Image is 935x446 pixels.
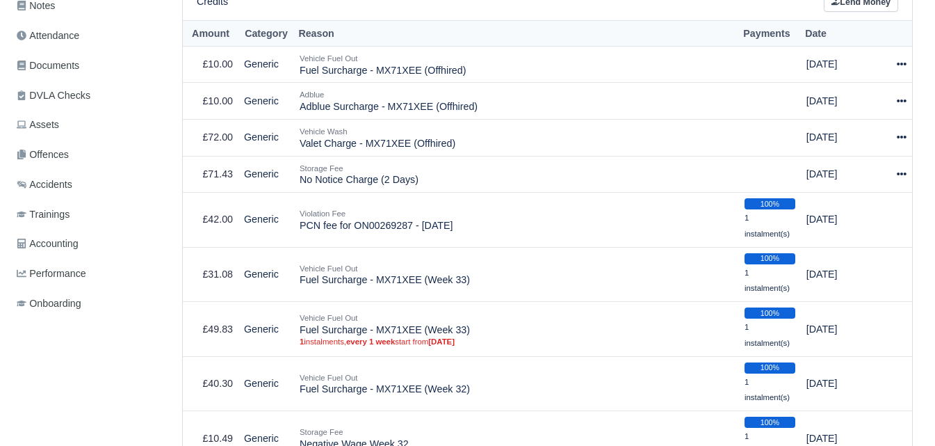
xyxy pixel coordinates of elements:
[183,119,238,156] td: £72.00
[294,83,739,120] td: Adblue Surcharge - MX71XEE (Offhired)
[294,356,739,411] td: Fuel Surcharge - MX71XEE (Week 32)
[801,356,891,411] td: [DATE]
[294,119,739,156] td: Valet Charge - MX71XEE (Offhired)
[17,266,86,282] span: Performance
[17,207,70,223] span: Trainings
[745,308,795,319] div: 100%
[300,428,343,436] small: Storage Fee
[238,247,294,302] td: Generic
[183,46,238,83] td: £10.00
[17,88,90,104] span: DVLA Checks
[11,82,165,109] a: DVLA Checks
[11,141,165,168] a: Offences
[745,323,790,347] small: 1 instalment(s)
[300,264,357,273] small: Vehicle Fuel Out
[11,22,165,49] a: Attendance
[745,363,795,374] div: 100%
[865,379,935,446] iframe: Chat Widget
[17,28,79,44] span: Attendance
[11,52,165,79] a: Documents
[801,247,891,302] td: [DATE]
[294,21,739,47] th: Reason
[17,236,79,252] span: Accounting
[801,46,891,83] td: [DATE]
[17,147,69,163] span: Offences
[745,269,790,293] small: 1 instalment(s)
[300,164,343,173] small: Storage Fee
[11,201,165,228] a: Trainings
[238,119,294,156] td: Generic
[801,156,891,193] td: [DATE]
[801,193,891,248] td: [DATE]
[11,111,165,138] a: Assets
[183,156,238,193] td: £71.43
[300,127,348,136] small: Vehicle Wash
[745,378,790,402] small: 1 instalment(s)
[745,253,795,264] div: 100%
[11,290,165,317] a: Onboarding
[17,177,72,193] span: Accidents
[745,214,790,238] small: 1 instalment(s)
[294,302,739,357] td: Fuel Surcharge - MX71XEE (Week 33)
[183,21,238,47] th: Amount
[238,46,294,83] td: Generic
[238,193,294,248] td: Generic
[294,46,739,83] td: Fuel Surcharge - MX71XEE (Offhired)
[745,417,795,428] div: 100%
[183,302,238,357] td: £49.83
[300,90,324,99] small: Adblue
[294,247,739,302] td: Fuel Surcharge - MX71XEE (Week 33)
[294,193,739,248] td: PCN fee for ON00269287 - [DATE]
[428,337,455,346] strong: [DATE]
[17,296,81,312] span: Onboarding
[238,21,294,47] th: Category
[11,260,165,287] a: Performance
[300,54,357,63] small: Vehicle Fuel Out
[801,83,891,120] td: [DATE]
[183,356,238,411] td: £40.30
[183,193,238,248] td: £42.00
[238,83,294,120] td: Generic
[300,314,357,322] small: Vehicle Fuel Out
[238,302,294,357] td: Generic
[346,337,395,346] strong: every 1 week
[300,374,357,382] small: Vehicle Fuel Out
[300,337,733,347] small: instalments, start from
[183,247,238,302] td: £31.08
[17,117,59,133] span: Assets
[801,302,891,357] td: [DATE]
[801,21,891,47] th: Date
[300,337,304,346] strong: 1
[238,156,294,193] td: Generic
[300,209,345,218] small: Violation Fee
[11,230,165,257] a: Accounting
[11,171,165,198] a: Accidents
[745,198,795,209] div: 100%
[294,156,739,193] td: No Notice Charge (2 Days)
[238,356,294,411] td: Generic
[739,21,801,47] th: Payments
[17,58,79,74] span: Documents
[801,119,891,156] td: [DATE]
[183,83,238,120] td: £10.00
